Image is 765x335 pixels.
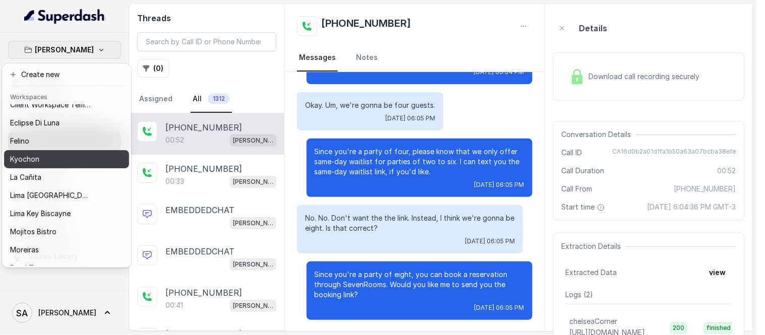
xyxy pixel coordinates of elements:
p: Moreiras [10,244,39,256]
p: Rreal Tacos [10,262,49,274]
p: Felino [10,135,29,147]
p: Eclipse Di Luna [10,117,60,129]
p: La Cañita [10,171,41,183]
p: Lima [GEOGRAPHIC_DATA] [10,189,91,202]
p: Kyochon [10,153,39,165]
p: Mojitos Bistro [10,226,56,238]
p: [PERSON_NAME] [35,44,94,56]
button: [PERSON_NAME] [8,41,121,59]
p: Client Workspace Template [10,99,91,111]
p: Lima Key Biscayne [10,208,71,220]
div: [PERSON_NAME] [2,63,131,267]
button: Create new [4,65,129,84]
header: Workspaces [4,88,129,104]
